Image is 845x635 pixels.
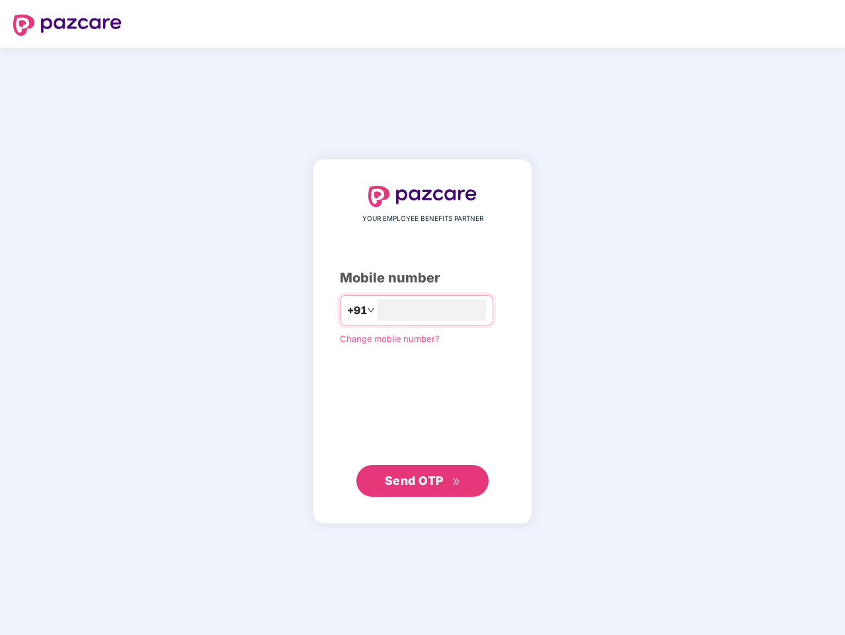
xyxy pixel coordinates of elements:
[13,15,122,36] img: logo
[367,306,375,314] span: down
[356,465,489,497] button: Send OTPdouble-right
[347,302,367,319] span: +91
[362,214,483,224] span: YOUR EMPLOYEE BENEFITS PARTNER
[368,186,477,207] img: logo
[340,268,505,288] div: Mobile number
[452,478,461,486] span: double-right
[340,333,440,344] a: Change mobile number?
[385,474,444,487] span: Send OTP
